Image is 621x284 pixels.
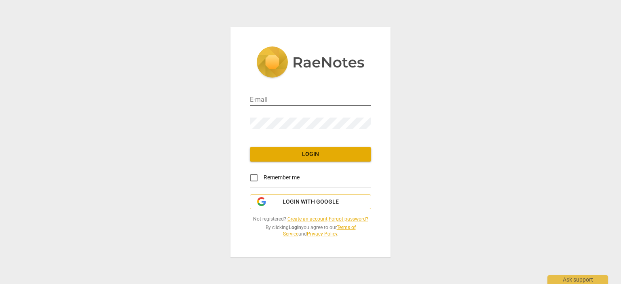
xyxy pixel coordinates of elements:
[250,216,371,223] span: Not registered? |
[250,194,371,210] button: Login with Google
[289,225,301,230] b: Login
[283,225,356,237] a: Terms of Service
[329,216,368,222] a: Forgot password?
[547,275,608,284] div: Ask support
[250,224,371,238] span: By clicking you agree to our and .
[250,147,371,162] button: Login
[283,198,339,206] span: Login with Google
[264,173,300,182] span: Remember me
[256,150,365,158] span: Login
[307,231,337,237] a: Privacy Policy
[287,216,327,222] a: Create an account
[256,46,365,80] img: 5ac2273c67554f335776073100b6d88f.svg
